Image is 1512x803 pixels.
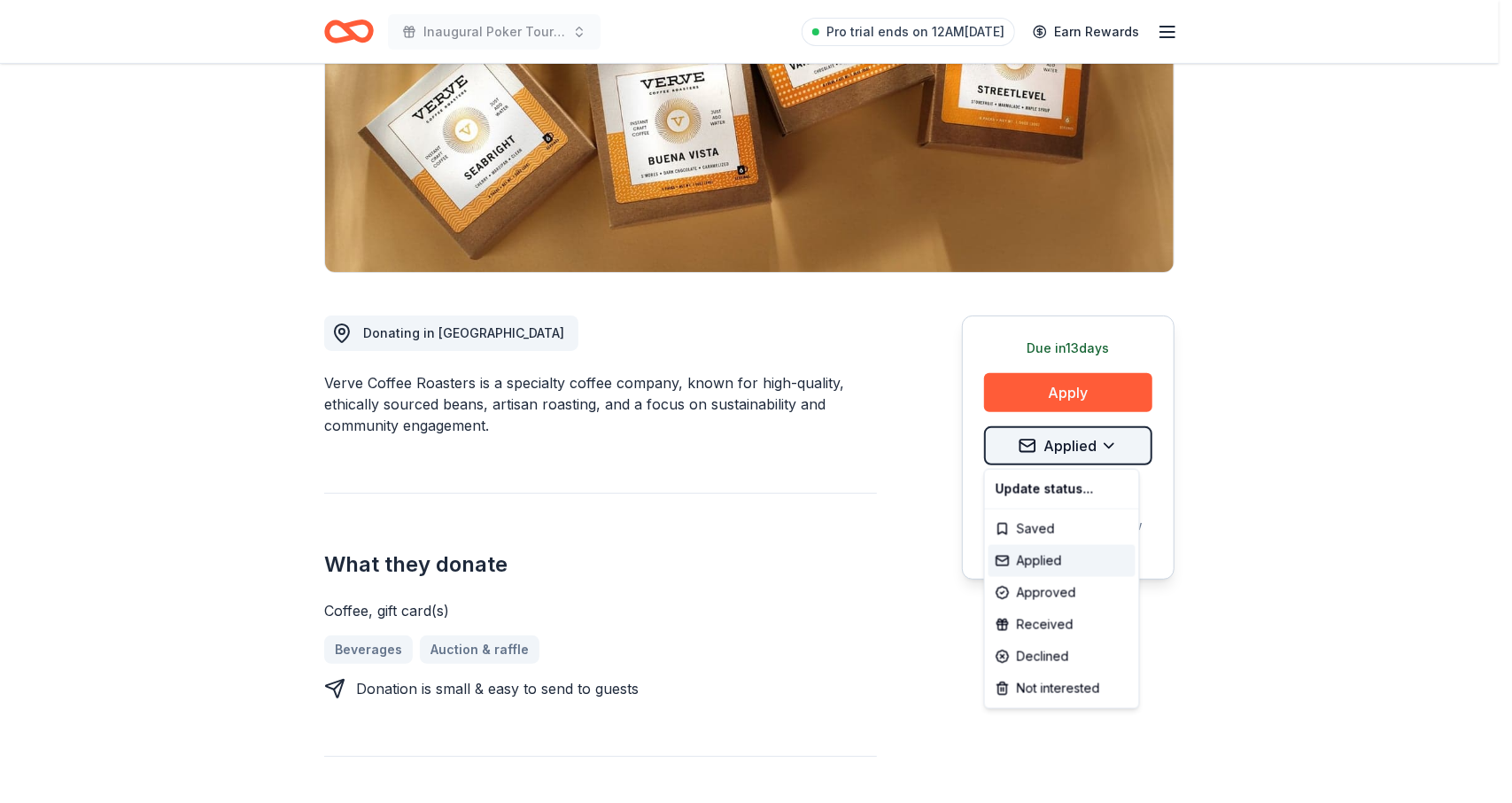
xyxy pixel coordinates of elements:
div: Not interested [989,673,1136,705]
div: Declined [989,641,1136,673]
div: Applied [989,545,1136,577]
span: Inaugural Poker Tournament and Silent Auction [423,21,565,43]
div: Received [989,609,1136,641]
div: Update status... [989,473,1136,505]
div: Saved [989,513,1136,545]
div: Approved [989,577,1136,609]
